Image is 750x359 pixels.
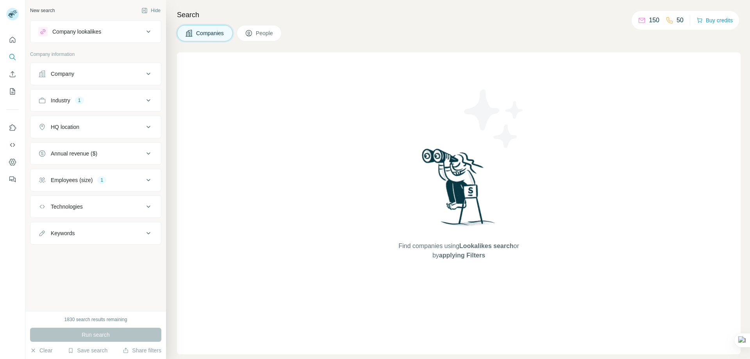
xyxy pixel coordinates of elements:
[6,67,19,81] button: Enrich CSV
[68,346,107,354] button: Save search
[30,91,161,110] button: Industry1
[459,243,514,249] span: Lookalikes search
[51,150,97,157] div: Annual revenue ($)
[30,171,161,189] button: Employees (size)1
[51,229,75,237] div: Keywords
[30,64,161,83] button: Company
[51,203,83,211] div: Technologies
[52,28,101,36] div: Company lookalikes
[459,84,529,154] img: Surfe Illustration - Stars
[30,7,55,14] div: New search
[97,177,106,184] div: 1
[30,22,161,41] button: Company lookalikes
[51,70,74,78] div: Company
[75,97,84,104] div: 1
[6,138,19,152] button: Use Surfe API
[30,224,161,243] button: Keywords
[6,155,19,169] button: Dashboard
[64,316,127,323] div: 1830 search results remaining
[136,5,166,16] button: Hide
[696,15,733,26] button: Buy credits
[30,118,161,136] button: HQ location
[30,51,161,58] p: Company information
[439,252,485,259] span: applying Filters
[123,346,161,354] button: Share filters
[6,172,19,186] button: Feedback
[177,9,741,20] h4: Search
[6,84,19,98] button: My lists
[30,197,161,216] button: Technologies
[196,29,225,37] span: Companies
[51,176,93,184] div: Employees (size)
[396,241,521,260] span: Find companies using or by
[30,144,161,163] button: Annual revenue ($)
[256,29,274,37] span: People
[6,121,19,135] button: Use Surfe on LinkedIn
[418,146,500,234] img: Surfe Illustration - Woman searching with binoculars
[6,33,19,47] button: Quick start
[6,50,19,64] button: Search
[649,16,659,25] p: 150
[677,16,684,25] p: 50
[51,123,79,131] div: HQ location
[30,346,52,354] button: Clear
[51,96,70,104] div: Industry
